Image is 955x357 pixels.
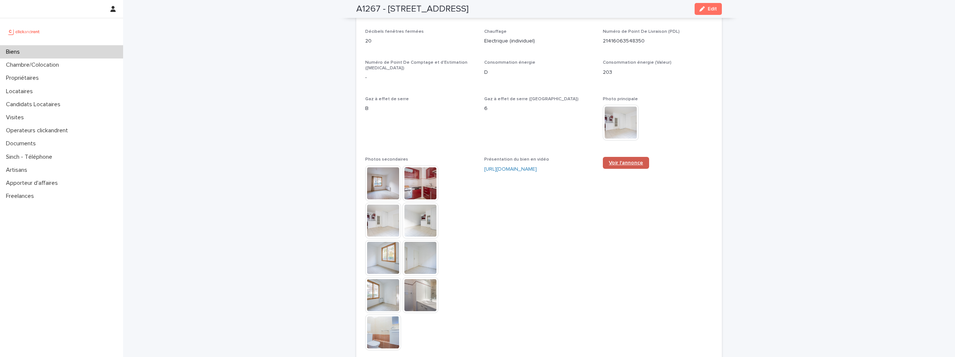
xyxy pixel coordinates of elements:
a: Voir l'annonce [603,157,649,169]
p: Chambre/Colocation [3,61,65,69]
p: Artisans [3,167,33,174]
span: Gaz à effet de serre [365,97,409,101]
p: Operateurs clickandrent [3,127,74,134]
img: UCB0brd3T0yccxBKYDjQ [6,24,42,39]
span: Consommation énergie (Valeur) [603,60,671,65]
span: Chauffage [484,29,507,34]
p: Locataires [3,88,39,95]
span: Gaz à effet de serre ([GEOGRAPHIC_DATA]) [484,97,579,101]
p: Apporteur d'affaires [3,180,64,187]
p: B [365,105,475,113]
p: Biens [3,48,26,56]
span: Voir l'annonce [609,160,643,165]
p: D [484,69,594,76]
button: Edit [695,3,722,15]
p: 20 [365,37,475,45]
span: Photos secondaires [365,157,408,162]
p: 21416063548350 [603,37,713,45]
p: Sinch - Téléphone [3,154,58,161]
a: [URL][DOMAIN_NAME] [484,167,537,172]
span: Photo principale [603,97,638,101]
p: Electrique (individuel) [484,37,594,45]
h2: A1267 - [STREET_ADDRESS] [356,4,469,15]
span: Numéro de Point De Comptage et d'Estimation ([MEDICAL_DATA]) [365,60,467,70]
span: Présentation du bien en vidéo [484,157,549,162]
p: Documents [3,140,42,147]
p: 203 [603,69,713,76]
p: Visites [3,114,30,121]
p: Candidats Locataires [3,101,66,108]
p: Freelances [3,193,40,200]
span: Edit [708,6,717,12]
span: Numéro de Point De Livraison (PDL) [603,29,680,34]
span: Décibels fenêtres fermées [365,29,424,34]
p: 6 [484,105,594,113]
span: Consommation énergie [484,60,535,65]
p: Propriétaires [3,75,45,82]
p: - [365,74,475,82]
